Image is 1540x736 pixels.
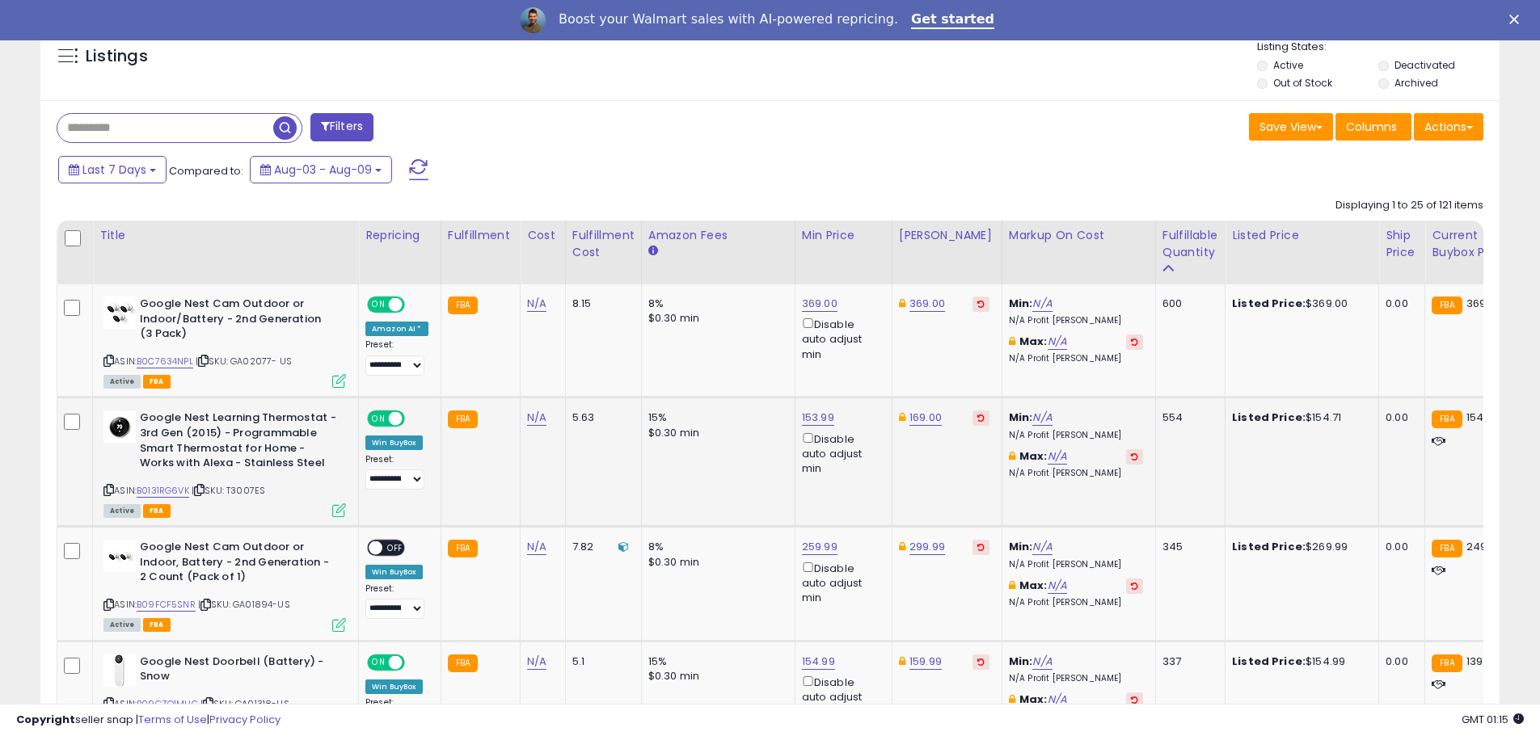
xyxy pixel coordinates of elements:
[520,7,546,33] img: Profile image for Adrian
[1432,297,1462,314] small: FBA
[1466,654,1499,669] span: 139.99
[1232,654,1366,669] div: $154.99
[103,297,346,386] div: ASIN:
[802,227,885,244] div: Min Price
[1257,40,1500,55] p: Listing States:
[1009,410,1033,425] b: Min:
[103,654,136,687] img: 21in0ahznSL._SL40_.jpg
[99,227,352,244] div: Title
[365,583,428,620] div: Preset:
[403,412,428,426] span: OFF
[1009,227,1149,244] div: Markup on Cost
[559,11,898,27] div: Boost your Walmart sales with AI-powered repricing.
[802,654,835,670] a: 154.99
[58,156,167,183] button: Last 7 Days
[648,426,783,440] div: $0.30 min
[365,339,428,376] div: Preset:
[196,355,292,368] span: | SKU: GA02077- US
[382,541,408,555] span: OFF
[143,504,171,518] span: FBA
[1232,539,1306,554] b: Listed Price:
[140,410,336,474] b: Google Nest Learning Thermostat - 3rd Gen (2015) - Programmable Smart Thermostat for Home - Works...
[140,540,336,589] b: Google Nest Cam Outdoor or Indoor, Battery - 2nd Generation - 2 Count (Pack of 1)
[365,435,423,450] div: Win BuyBox
[572,227,635,261] div: Fulfillment Cost
[1509,15,1525,24] div: Close
[1048,334,1067,350] a: N/A
[209,712,281,727] a: Privacy Policy
[1273,76,1332,90] label: Out of Stock
[1232,227,1372,244] div: Listed Price
[1432,227,1515,261] div: Current Buybox Price
[1162,540,1213,554] div: 345
[365,565,423,579] div: Win BuyBox
[1019,448,1048,464] b: Max:
[1466,410,1496,425] span: 154.71
[448,410,478,428] small: FBA
[103,410,346,515] div: ASIN:
[909,410,942,426] a: 169.00
[1009,353,1143,364] p: N/A Profit [PERSON_NAME]
[1032,539,1052,555] a: N/A
[1386,227,1418,261] div: Ship Price
[648,654,783,669] div: 15%
[1386,297,1412,311] div: 0.00
[1009,430,1143,441] p: N/A Profit [PERSON_NAME]
[365,227,434,244] div: Repricing
[1019,334,1048,349] b: Max:
[648,244,658,259] small: Amazon Fees.
[648,227,788,244] div: Amazon Fees
[143,375,171,389] span: FBA
[527,227,559,244] div: Cost
[911,11,994,29] a: Get started
[572,297,629,311] div: 8.15
[103,618,141,632] span: All listings currently available for purchase on Amazon
[648,555,783,570] div: $0.30 min
[648,669,783,683] div: $0.30 min
[1432,654,1462,672] small: FBA
[103,540,136,572] img: 21LCzKiL2kL._SL40_.jpg
[448,227,513,244] div: Fulfillment
[169,163,243,179] span: Compared to:
[1394,58,1455,72] label: Deactivated
[1019,578,1048,593] b: Max:
[802,430,880,477] div: Disable auto adjust min
[1048,448,1067,465] a: N/A
[1335,113,1411,141] button: Columns
[140,654,336,688] b: Google Nest Doorbell (Battery) - Snow
[365,322,428,336] div: Amazon AI *
[802,673,880,720] div: Disable auto adjust min
[1032,296,1052,312] a: N/A
[572,410,629,425] div: 5.63
[899,227,995,244] div: [PERSON_NAME]
[1466,539,1502,554] span: 249.75
[103,504,141,518] span: All listings currently available for purchase on Amazon
[143,618,171,632] span: FBA
[137,355,193,368] a: B0C7634NPL
[103,540,346,629] div: ASIN:
[137,598,196,612] a: B09FCF5SNR
[1462,712,1524,727] span: 2025-08-17 01:15 GMT
[802,315,880,362] div: Disable auto adjust min
[448,654,478,672] small: FBA
[365,679,423,694] div: Win BuyBox
[192,484,265,497] span: | SKU: T3007ES
[1009,315,1143,326] p: N/A Profit [PERSON_NAME]
[86,45,148,68] h5: Listings
[310,113,373,141] button: Filters
[648,540,783,554] div: 8%
[802,296,838,312] a: 369.00
[572,654,629,669] div: 5.1
[909,539,945,555] a: 299.99
[1009,296,1033,311] b: Min:
[16,713,281,728] div: seller snap | |
[1414,113,1483,141] button: Actions
[369,655,389,669] span: ON
[274,162,372,178] span: Aug-03 - Aug-09
[82,162,146,178] span: Last 7 Days
[1386,654,1412,669] div: 0.00
[403,298,428,312] span: OFF
[1048,578,1067,594] a: N/A
[250,156,392,183] button: Aug-03 - Aug-09
[648,297,783,311] div: 8%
